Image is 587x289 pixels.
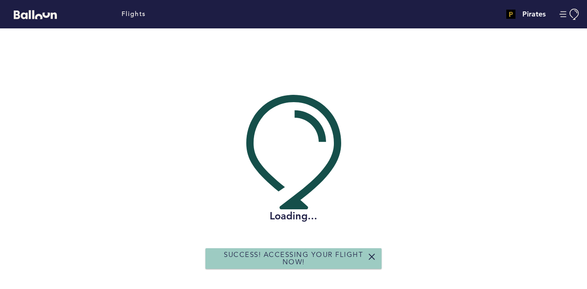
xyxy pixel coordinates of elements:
a: Balloon [7,9,57,19]
div: Success! Accessing your flight now! [205,248,382,269]
svg: Balloon [14,10,57,19]
button: Manage Account [559,9,580,20]
h2: Loading... [246,209,341,223]
h4: Pirates [522,9,546,20]
a: Flights [122,9,146,19]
